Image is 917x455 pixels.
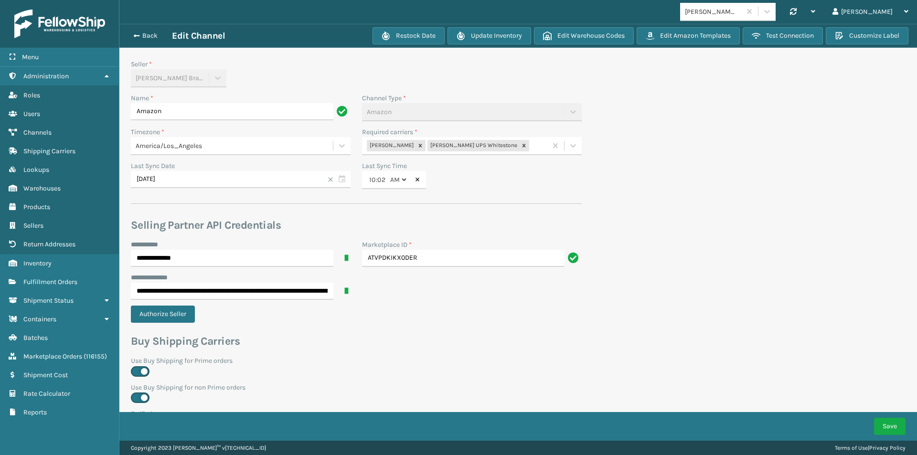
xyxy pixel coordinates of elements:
[835,444,868,451] a: Terms of Use
[23,296,74,305] span: Shipment Status
[427,140,519,151] div: [PERSON_NAME] UPS Whitestone
[131,334,582,349] h3: Buy Shipping Carriers
[367,140,415,151] div: [PERSON_NAME]
[362,240,412,250] label: Marketplace ID
[23,166,49,174] span: Lookups
[84,352,107,360] span: ( 116155 )
[362,162,407,170] label: Last Sync Time
[869,444,906,451] a: Privacy Policy
[131,59,152,69] label: Seller
[131,162,175,170] label: Last Sync Date
[23,315,56,323] span: Containers
[23,110,40,118] span: Users
[23,91,40,99] span: Roles
[23,390,70,398] span: Rate Calculator
[23,259,52,267] span: Inventory
[23,128,52,137] span: Channels
[685,7,742,17] div: [PERSON_NAME] Brands
[131,93,153,103] label: Name
[131,441,266,455] p: Copyright 2023 [PERSON_NAME]™ v [TECHNICAL_ID]
[23,334,48,342] span: Batches
[23,222,43,230] span: Sellers
[131,356,582,366] label: Use Buy Shipping for Prime orders
[23,408,47,416] span: Reports
[23,72,69,80] span: Administration
[131,382,582,392] label: Use Buy Shipping for non Prime orders
[826,27,908,44] button: Customize Label
[369,171,376,188] input: --
[131,127,164,137] label: Timezone
[376,174,377,185] span: :
[23,278,77,286] span: Fulfillment Orders
[131,218,582,233] h3: Selling Partner API Credentials
[373,27,445,44] button: Restock Date
[874,418,906,435] button: Save
[23,147,75,155] span: Shipping Carriers
[23,352,82,360] span: Marketplace Orders
[362,127,417,137] label: Required carriers
[23,203,50,211] span: Products
[637,27,740,44] button: Edit Amazon Templates
[131,306,195,323] button: Authorize Seller
[136,141,334,151] div: America/Los_Angeles
[23,371,68,379] span: Shipment Cost
[128,32,172,40] button: Back
[835,441,906,455] div: |
[23,184,61,192] span: Warehouses
[448,27,531,44] button: Update Inventory
[172,30,225,42] h3: Edit Channel
[131,171,351,188] input: MM/DD/YYYY
[743,27,823,44] button: Test Connection
[534,27,634,44] button: Edit Warehouse Codes
[377,171,386,188] input: --
[14,10,105,38] img: logo
[23,240,75,248] span: Return Addresses
[362,93,406,103] label: Channel Type
[131,409,153,419] label: FedEx
[131,310,201,318] a: Authorize Seller
[22,53,39,61] span: Menu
